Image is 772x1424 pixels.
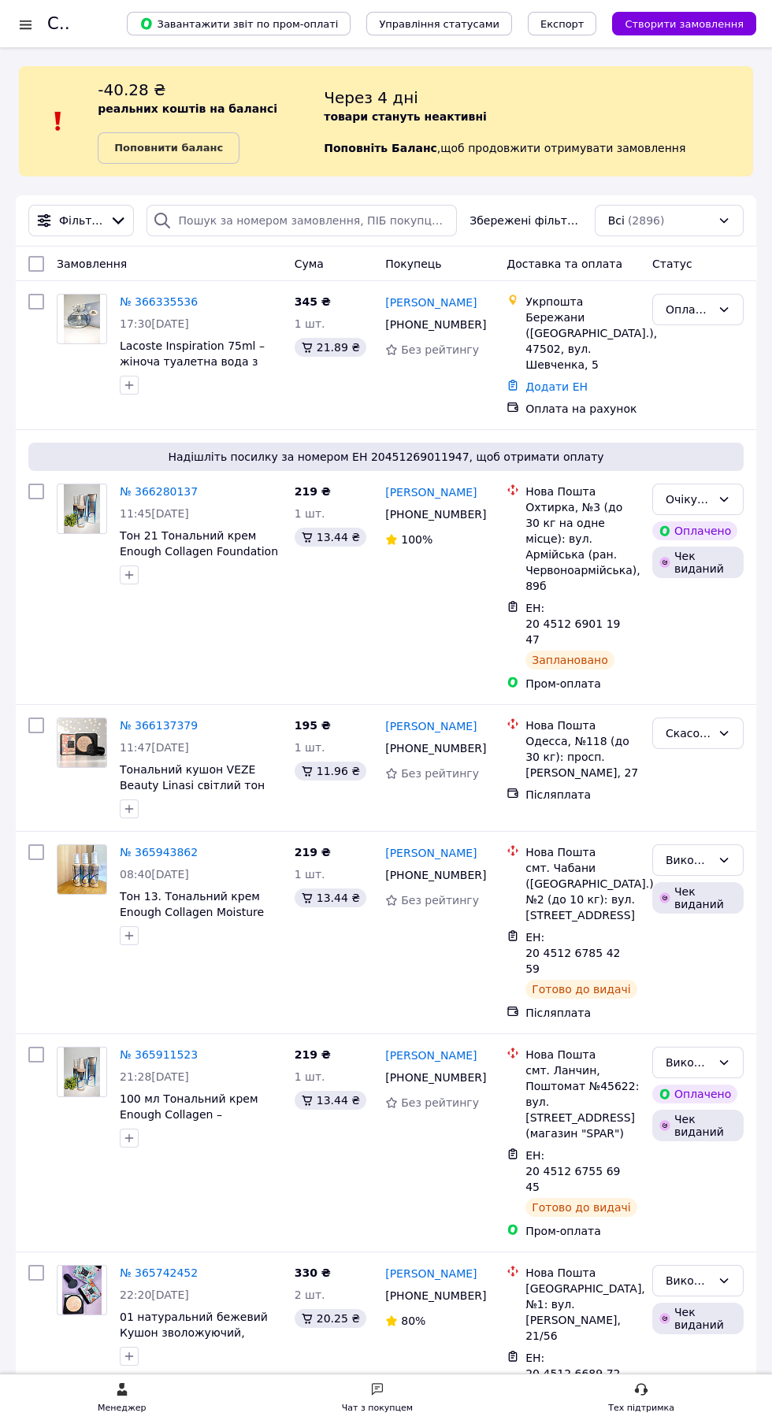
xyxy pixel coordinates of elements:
[98,132,239,164] a: Поповнити баланс
[666,725,711,742] div: Скасовано
[525,980,637,999] div: Готово до видачі
[295,1070,325,1083] span: 1 шт.
[525,401,640,417] div: Оплата на рахунок
[58,845,106,894] img: Фото товару
[295,507,325,520] span: 1 шт.
[666,1054,711,1071] div: Виконано
[324,110,487,123] b: товари стануть неактивні
[666,491,711,508] div: Очікує на відправку
[525,1281,640,1344] div: [GEOGRAPHIC_DATA], №1: вул. [PERSON_NAME], 21/56
[120,719,198,732] a: № 366137379
[652,547,744,578] div: Чек виданий
[295,338,366,357] div: 21.89 ₴
[114,142,223,154] b: Поповнити баланс
[666,851,711,869] div: Виконано
[525,844,640,860] div: Нова Пошта
[295,317,325,330] span: 1 шт.
[612,12,756,35] button: Створити замовлення
[385,1048,477,1063] a: [PERSON_NAME]
[98,1400,146,1416] div: Менеджер
[120,846,198,858] a: № 365943862
[295,719,331,732] span: 195 ₴
[324,88,418,107] span: Через 4 дні
[652,521,737,540] div: Оплачено
[385,1071,486,1084] span: [PHONE_NUMBER]
[342,1400,413,1416] div: Чат з покупцем
[120,339,265,415] a: Lacoste Inspiration 75ml – жіноча туалетна вода з ніжним квітково-фруктовим ароматом (Лакост Інсп...
[401,1315,425,1327] span: 80%
[98,80,165,99] span: -40.28 ₴
[57,484,107,534] a: Фото товару
[608,1400,674,1416] div: Тех підтримка
[652,882,744,914] div: Чек виданий
[385,742,486,755] span: [PHONE_NUMBER]
[525,499,640,594] div: Охтирка, №3 (до 30 кг на одне місце): вул. Армійська (ран. Червоноармійська), 89б
[525,1005,640,1021] div: Післяплата
[628,214,665,227] span: (2896)
[295,846,331,858] span: 219 ₴
[401,1096,479,1109] span: Без рейтингу
[525,380,588,393] a: Додати ЕН
[507,258,622,270] span: Доставка та оплата
[295,295,331,308] span: 345 ₴
[625,18,744,30] span: Створити замовлення
[525,602,620,646] span: ЕН: 20 4512 6901 1947
[120,529,278,621] span: Тон 21 Тональний крем Enough Collagen Foundation SPF з колагеном світло-бежевий відтінок (зволоже...
[120,1048,198,1061] a: № 365911523
[295,888,366,907] div: 13.44 ₴
[59,213,103,228] span: Фільтри
[525,931,620,975] span: ЕН: 20 4512 6785 4259
[385,318,486,331] span: [PHONE_NUMBER]
[295,1309,366,1328] div: 20.25 ₴
[525,651,614,669] div: Заплановано
[58,718,106,767] img: Фото товару
[295,528,366,547] div: 13.44 ₴
[596,17,756,29] a: Створити замовлення
[120,317,189,330] span: 17:30[DATE]
[525,1149,620,1193] span: ЕН: 20 4512 6755 6945
[64,295,101,343] img: Фото товару
[295,1048,331,1061] span: 219 ₴
[295,762,366,781] div: 11.96 ₴
[666,1272,711,1289] div: Виконано
[385,869,486,881] span: [PHONE_NUMBER]
[385,484,477,500] a: [PERSON_NAME]
[525,676,640,692] div: Пром-оплата
[366,12,512,35] button: Управління статусами
[525,1265,640,1281] div: Нова Пошта
[401,533,432,546] span: 100%
[525,1352,620,1396] span: ЕН: 20 4512 6689 7241
[120,763,270,839] a: Тональний кушон VEZE Beauty Linasi світлий тон 02, слонова кістка (Ivory) крем, легкий, зволужуюч...
[120,1289,189,1301] span: 22:20[DATE]
[470,213,581,228] span: Збережені фільтри:
[47,14,207,33] h1: Список замовлень
[295,258,324,270] span: Cума
[525,1198,637,1217] div: Готово до видачі
[120,868,189,881] span: 08:40[DATE]
[295,1289,325,1301] span: 2 шт.
[295,1091,366,1110] div: 13.44 ₴
[385,1289,486,1302] span: [PHONE_NUMBER]
[62,1266,102,1315] img: Фото товару
[652,1303,744,1334] div: Чек виданий
[120,1092,271,1184] a: 100 мл Тональний крем Enough Collagen – корейський зволожуючий крем з колагеном для обличчя, SPF1...
[57,718,107,768] a: Фото товару
[385,845,477,861] a: [PERSON_NAME]
[385,295,477,310] a: [PERSON_NAME]
[385,508,486,521] span: [PHONE_NUMBER]
[295,1266,331,1279] span: 330 ₴
[608,213,625,228] span: Всі
[525,1223,640,1239] div: Пром-оплата
[652,1110,744,1141] div: Чек виданий
[120,507,189,520] span: 11:45[DATE]
[525,787,640,803] div: Післяплата
[540,18,585,30] span: Експорт
[120,295,198,308] a: № 366335536
[46,109,70,133] img: :exclamation:
[35,449,737,465] span: Надішліть посилку за номером ЕН 20451269011947, щоб отримати оплату
[139,17,338,31] span: Завантажити звіт по пром-оплаті
[525,310,640,373] div: Бережани ([GEOGRAPHIC_DATA].), 47502, вул. Шевченка, 5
